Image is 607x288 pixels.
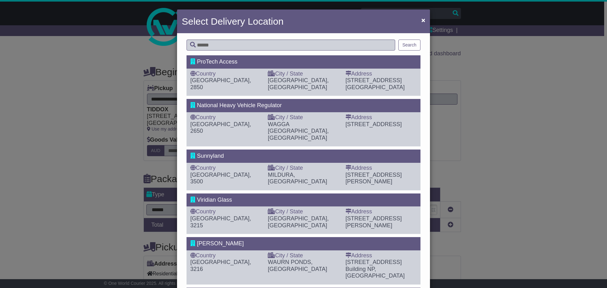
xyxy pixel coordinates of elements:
[346,266,405,279] span: Building NP, [GEOGRAPHIC_DATA]
[182,14,284,28] h4: Select Delivery Location
[346,77,402,83] span: [STREET_ADDRESS]
[268,121,328,141] span: WAGGA [GEOGRAPHIC_DATA], [GEOGRAPHIC_DATA]
[346,208,417,215] div: Address
[346,121,402,127] span: [STREET_ADDRESS]
[190,70,261,77] div: Country
[268,252,339,259] div: City / State
[346,70,417,77] div: Address
[268,70,339,77] div: City / State
[346,114,417,121] div: Address
[190,252,261,259] div: Country
[197,102,282,108] span: National Heavy Vehicle Regulator
[268,215,328,229] span: [GEOGRAPHIC_DATA], [GEOGRAPHIC_DATA]
[346,215,402,229] span: [STREET_ADDRESS][PERSON_NAME]
[268,165,339,172] div: City / State
[190,121,251,134] span: [GEOGRAPHIC_DATA], 2650
[421,16,425,24] span: ×
[190,172,251,185] span: [GEOGRAPHIC_DATA], 3500
[190,215,251,229] span: [GEOGRAPHIC_DATA], 3215
[190,165,261,172] div: Country
[346,165,417,172] div: Address
[268,77,328,90] span: [GEOGRAPHIC_DATA], [GEOGRAPHIC_DATA]
[346,84,405,90] span: [GEOGRAPHIC_DATA]
[268,259,327,272] span: WAURN PONDS, [GEOGRAPHIC_DATA]
[398,40,420,51] button: Search
[197,240,244,247] span: [PERSON_NAME]
[346,259,402,265] span: [STREET_ADDRESS]
[197,58,237,65] span: ProTech Access
[197,153,224,159] span: Sunnyland
[346,252,417,259] div: Address
[268,114,339,121] div: City / State
[346,172,402,185] span: [STREET_ADDRESS][PERSON_NAME]
[418,14,428,27] button: Close
[190,208,261,215] div: Country
[197,197,232,203] span: Viridian Glass
[190,259,251,272] span: [GEOGRAPHIC_DATA], 3216
[268,208,339,215] div: City / State
[190,77,251,90] span: [GEOGRAPHIC_DATA], 2850
[268,172,327,185] span: MILDURA, [GEOGRAPHIC_DATA]
[190,114,261,121] div: Country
